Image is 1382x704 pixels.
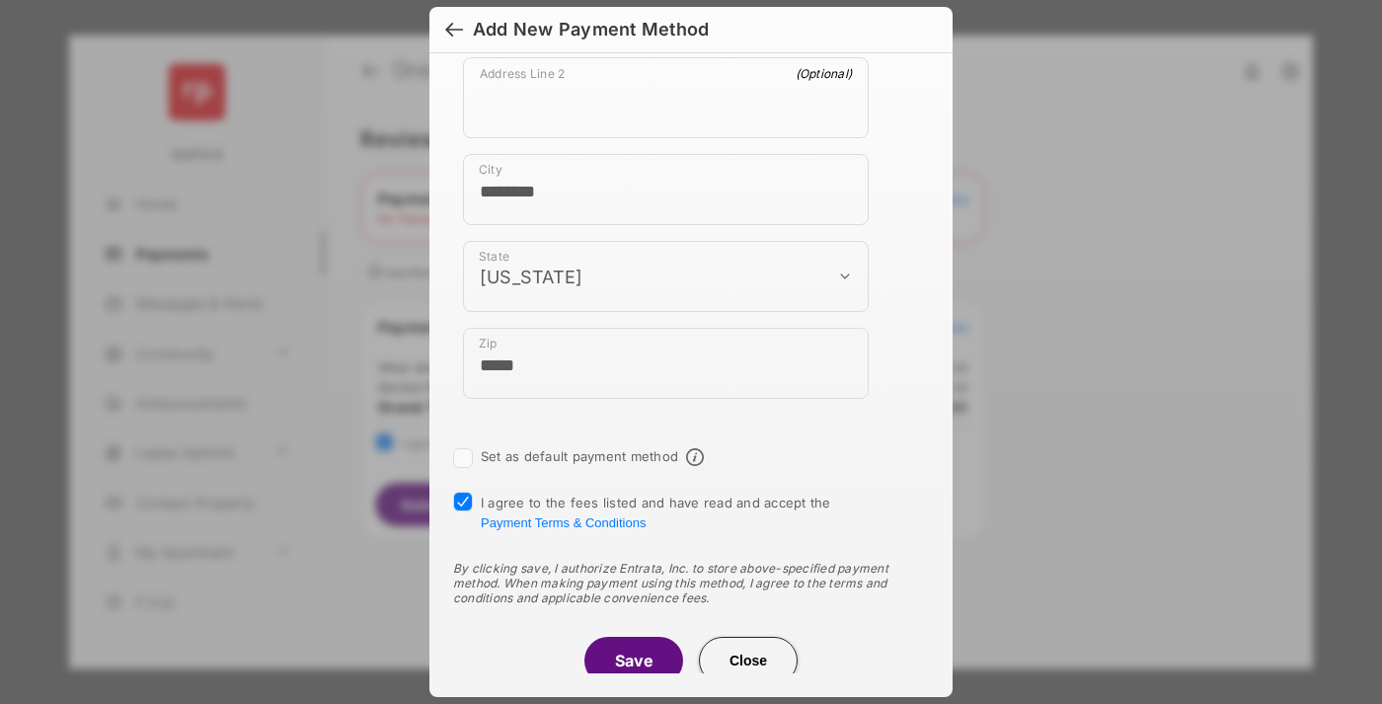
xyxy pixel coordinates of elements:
button: Close [699,637,798,684]
div: payment_method_screening[postal_addresses][locality] [463,154,869,225]
span: Default payment method info [686,448,704,466]
button: Save [584,637,683,684]
div: payment_method_screening[postal_addresses][postalCode] [463,328,869,399]
button: I agree to the fees listed and have read and accept the [481,515,646,530]
label: Set as default payment method [481,448,678,464]
span: I agree to the fees listed and have read and accept the [481,495,831,530]
div: By clicking save, I authorize Entrata, Inc. to store above-specified payment method. When making ... [453,561,929,605]
div: payment_method_screening[postal_addresses][administrativeArea] [463,241,869,312]
div: payment_method_screening[postal_addresses][addressLine2] [463,57,869,138]
div: Add New Payment Method [473,19,709,40]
